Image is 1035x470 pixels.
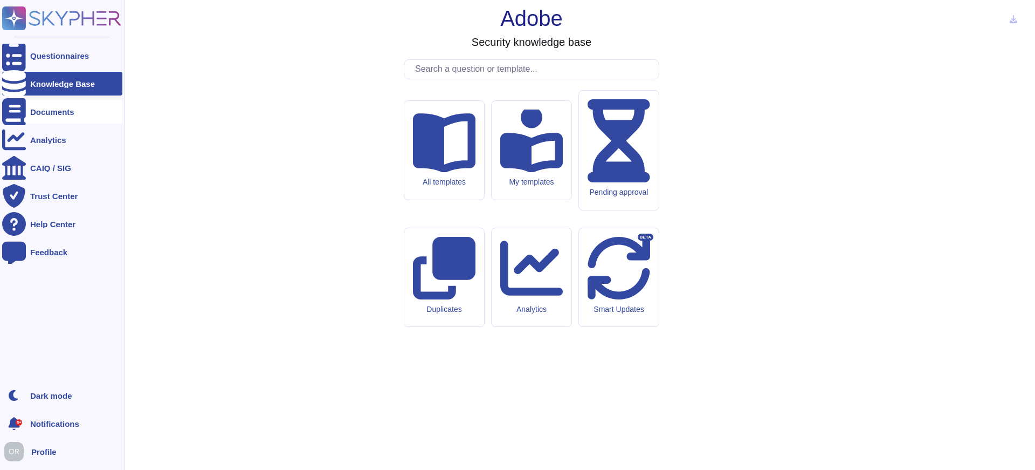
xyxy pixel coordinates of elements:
[2,212,122,236] a: Help Center
[30,136,66,144] div: Analytics
[31,448,57,456] span: Profile
[2,156,122,180] a: CAIQ / SIG
[2,128,122,152] a: Analytics
[2,240,122,264] a: Feedback
[30,164,71,172] div: CAIQ / SIG
[410,60,659,79] input: Search a question or template...
[2,440,31,464] button: user
[30,52,89,60] div: Questionnaires
[413,305,475,314] div: Duplicates
[30,392,72,400] div: Dark mode
[500,5,563,31] h1: Adobe
[2,184,122,208] a: Trust Center
[413,178,475,187] div: All templates
[30,80,95,88] div: Knowledge Base
[588,305,650,314] div: Smart Updates
[2,100,122,124] a: Documents
[500,305,563,314] div: Analytics
[638,234,653,241] div: BETA
[30,248,67,256] div: Feedback
[30,192,78,200] div: Trust Center
[4,442,24,461] img: user
[30,420,79,428] span: Notifications
[16,419,22,426] div: 9+
[2,44,122,67] a: Questionnaires
[500,178,563,187] div: My templates
[30,108,74,116] div: Documents
[472,36,591,49] h3: Security knowledge base
[588,188,650,197] div: Pending approval
[2,72,122,96] a: Knowledge Base
[30,220,75,228] div: Help Center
